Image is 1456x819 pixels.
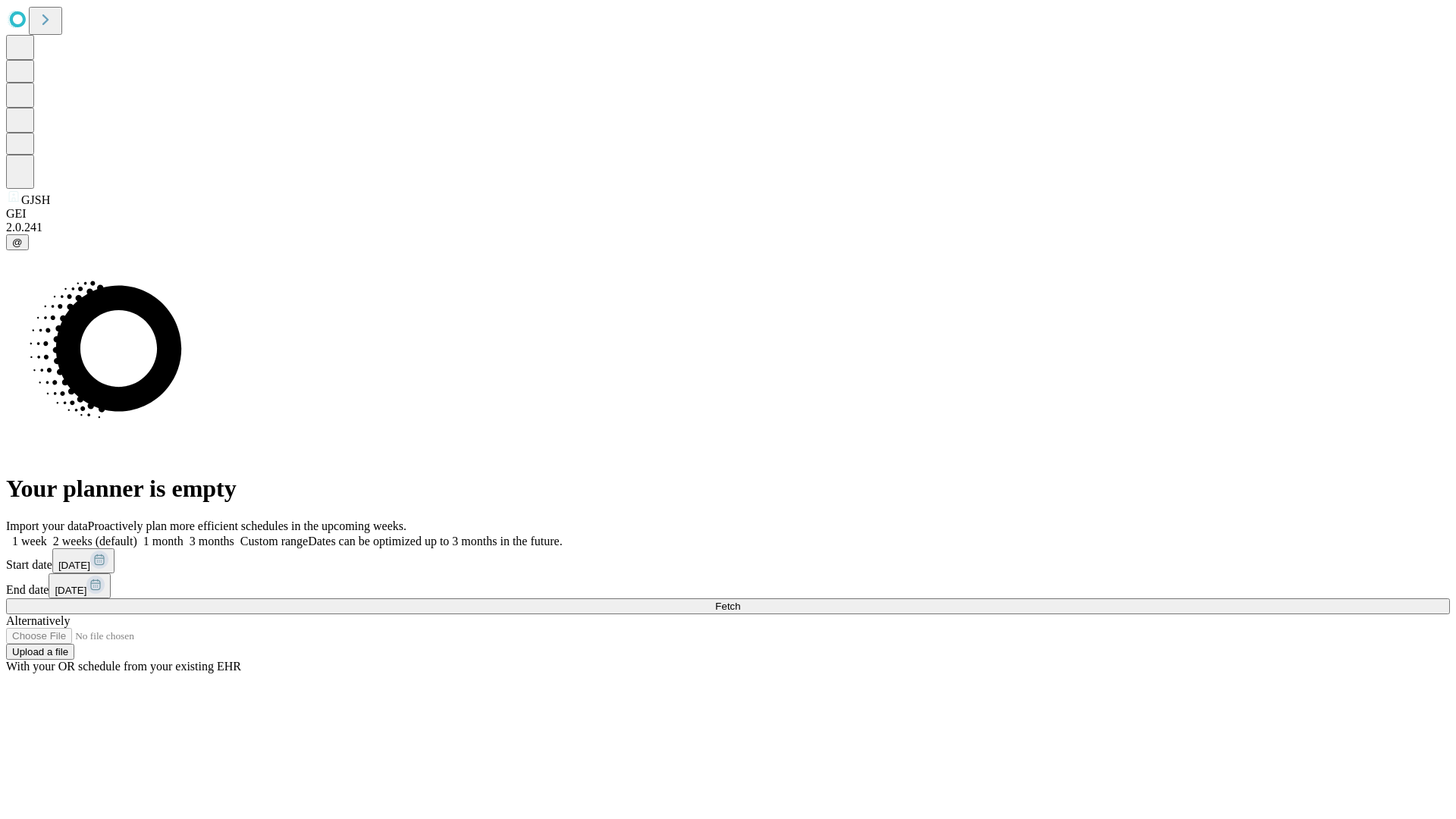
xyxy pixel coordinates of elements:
button: [DATE] [49,573,111,598]
button: @ [6,234,29,250]
div: 2.0.241 [6,221,1450,234]
div: GEI [6,207,1450,221]
span: 2 weeks (default) [53,535,137,548]
span: Custom range [240,535,308,548]
div: Start date [6,548,1450,573]
span: [DATE] [58,560,90,571]
span: Alternatively [6,614,70,627]
span: Dates can be optimized up to 3 months in the future. [308,535,562,548]
span: Proactively plan more efficient schedules in the upcoming weeks. [88,519,406,532]
span: @ [12,237,23,248]
button: Upload a file [6,644,74,660]
span: 1 month [143,535,184,548]
h1: Your planner is empty [6,475,1450,503]
span: [DATE] [55,585,86,596]
div: End date [6,573,1450,598]
span: Fetch [715,601,740,612]
span: With your OR schedule from your existing EHR [6,660,241,673]
button: Fetch [6,598,1450,614]
span: 3 months [190,535,234,548]
button: [DATE] [52,548,115,573]
span: Import your data [6,519,88,532]
span: 1 week [12,535,47,548]
span: GJSH [21,193,50,206]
